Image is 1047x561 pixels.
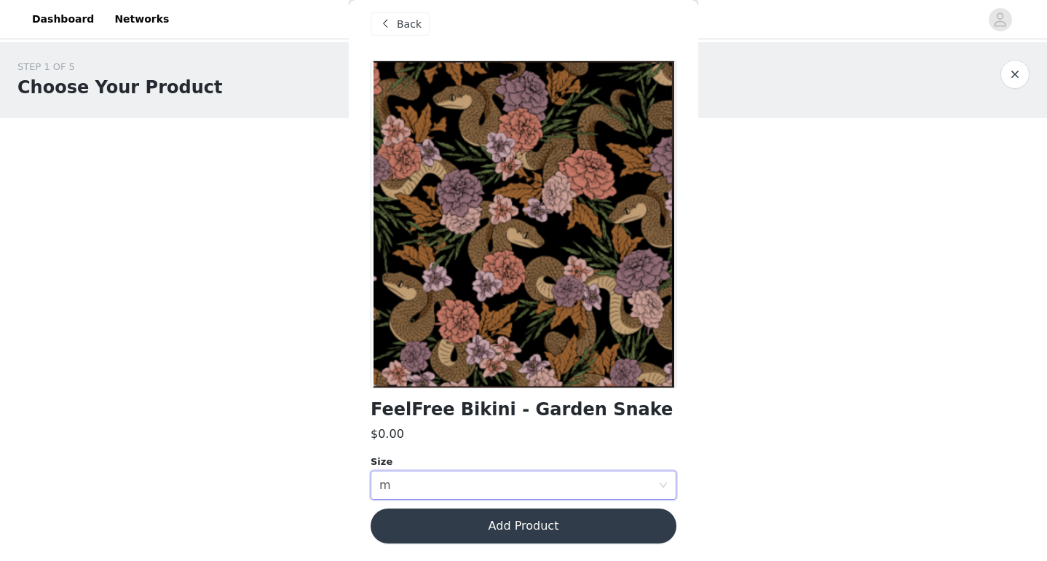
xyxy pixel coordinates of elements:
a: Networks [106,3,178,36]
button: Add Product [371,509,676,544]
h3: $0.00 [371,425,404,443]
div: STEP 1 OF 5 [17,60,222,74]
div: m [379,471,391,499]
h1: FeelFree Bikini - Garden Snake [371,400,673,420]
span: Back [397,17,422,32]
div: avatar [993,8,1007,31]
h1: Choose Your Product [17,74,222,101]
div: Size [371,455,676,469]
a: Dashboard [23,3,103,36]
